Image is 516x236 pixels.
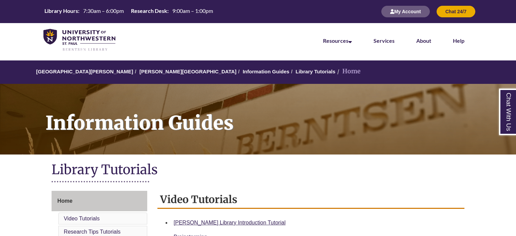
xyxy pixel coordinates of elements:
a: About [416,37,431,44]
button: Chat 24/7 [437,6,475,17]
a: Services [374,37,395,44]
th: Library Hours: [42,7,80,15]
a: Chat 24/7 [437,8,475,14]
a: Resources [323,37,352,44]
a: [PERSON_NAME] Library Introduction Tutorial [174,220,286,225]
a: Help [453,37,464,44]
span: 7:30am – 6:00pm [83,7,124,14]
th: Research Desk: [128,7,170,15]
span: Home [57,198,72,204]
span: 9:00am – 1:00pm [172,7,213,14]
a: Information Guides [243,69,289,74]
a: Research Tips Tutorials [64,229,120,235]
button: My Account [381,6,430,17]
a: Home [52,191,147,211]
a: My Account [381,8,430,14]
h1: Library Tutorials [52,161,464,179]
img: UNWSP Library Logo [43,29,115,52]
li: Home [336,67,361,76]
a: Library Tutorials [295,69,335,74]
h2: Video Tutorials [157,191,464,209]
a: Hours Today [42,7,216,16]
h1: Information Guides [38,84,516,146]
a: [PERSON_NAME][GEOGRAPHIC_DATA] [139,69,236,74]
a: [GEOGRAPHIC_DATA][PERSON_NAME] [36,69,133,74]
a: Video Tutorials [64,216,100,221]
